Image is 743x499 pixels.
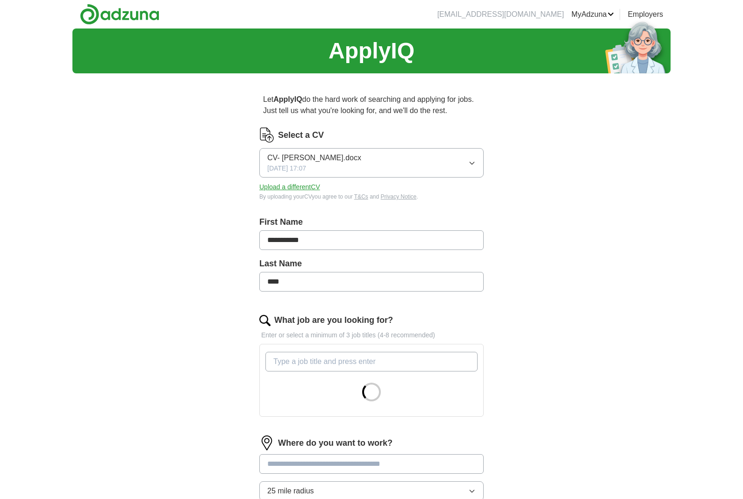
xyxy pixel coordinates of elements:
h1: ApplyIQ [329,34,414,68]
img: CV Icon [259,128,274,143]
label: First Name [259,216,484,228]
p: Let do the hard work of searching and applying for jobs. Just tell us what you're looking for, an... [259,90,484,120]
button: Upload a differentCV [259,182,320,192]
p: Enter or select a minimum of 3 job titles (4-8 recommended) [259,330,484,340]
label: Last Name [259,257,484,270]
img: location.png [259,435,274,450]
a: Employers [628,9,663,20]
span: CV- [PERSON_NAME].docx [267,152,361,164]
label: What job are you looking for? [274,314,393,327]
span: 25 mile radius [267,485,314,497]
img: Adzuna logo [80,4,159,25]
div: By uploading your CV you agree to our and . [259,192,484,201]
span: [DATE] 17:07 [267,164,306,173]
button: CV- [PERSON_NAME].docx[DATE] 17:07 [259,148,484,178]
a: Privacy Notice [381,193,417,200]
strong: ApplyIQ [273,95,302,103]
img: search.png [259,315,271,326]
input: Type a job title and press enter [265,352,478,371]
a: MyAdzuna [572,9,614,20]
label: Select a CV [278,129,324,142]
li: [EMAIL_ADDRESS][DOMAIN_NAME] [437,9,564,20]
a: T&Cs [354,193,368,200]
label: Where do you want to work? [278,437,393,449]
